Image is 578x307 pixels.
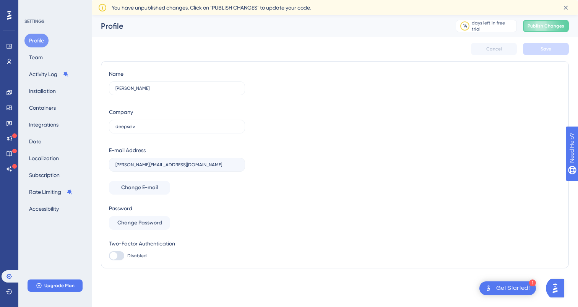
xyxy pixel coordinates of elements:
div: Password [109,204,245,213]
button: Localization [24,151,63,165]
div: Profile [101,21,437,31]
button: Change E-mail [109,181,170,195]
input: Name Surname [115,86,239,91]
span: Save [541,46,551,52]
div: Open Get Started! checklist, remaining modules: 1 [479,281,536,295]
button: Cancel [471,43,517,55]
span: Publish Changes [528,23,564,29]
button: Team [24,50,47,64]
iframe: UserGuiding AI Assistant Launcher [546,277,569,300]
span: Change Password [117,218,162,227]
input: E-mail Address [115,162,239,167]
div: days left in free trial [472,20,514,32]
span: Upgrade Plan [44,283,75,289]
button: Containers [24,101,60,115]
button: Integrations [24,118,63,132]
button: Installation [24,84,60,98]
button: Profile [24,34,49,47]
button: Save [523,43,569,55]
div: Two-Factor Authentication [109,239,245,248]
button: Data [24,135,46,148]
img: launcher-image-alternative-text [484,284,493,293]
div: 1 [529,279,536,286]
div: Get Started! [496,284,530,292]
button: Change Password [109,216,170,230]
span: Change E-mail [121,183,158,192]
div: 14 [463,23,467,29]
span: You have unpublished changes. Click on ‘PUBLISH CHANGES’ to update your code. [112,3,311,12]
div: E-mail Address [109,146,146,155]
button: Rate Limiting [24,185,77,199]
div: Company [109,107,133,117]
button: Publish Changes [523,20,569,32]
button: Subscription [24,168,64,182]
input: Company Name [115,124,239,129]
button: Upgrade Plan [28,279,83,292]
span: Cancel [486,46,502,52]
button: Activity Log [24,67,73,81]
span: Disabled [127,253,147,259]
button: Accessibility [24,202,63,216]
span: Need Help? [18,2,48,11]
div: Name [109,69,123,78]
div: SETTINGS [24,18,86,24]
